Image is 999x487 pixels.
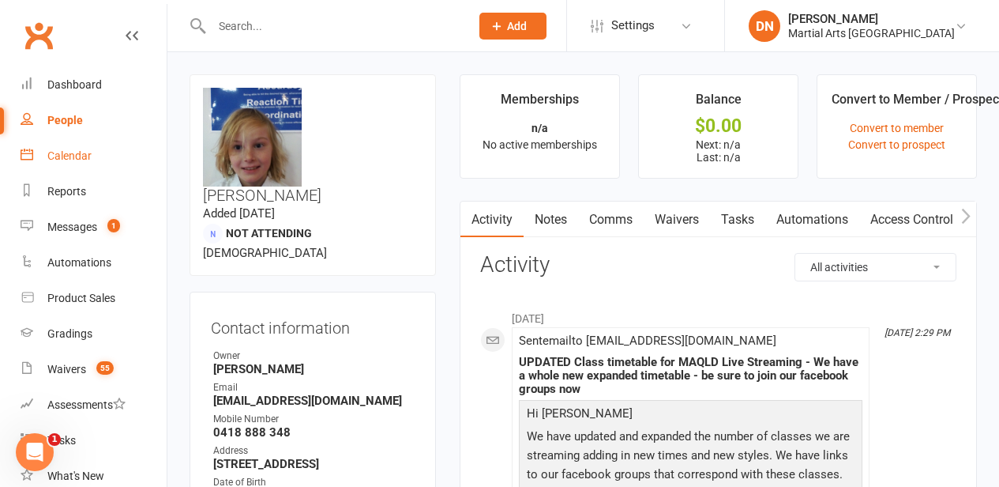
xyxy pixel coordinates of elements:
span: [DEMOGRAPHIC_DATA] [203,246,327,260]
strong: n/a [531,122,548,134]
div: $0.00 [653,118,783,134]
a: Notes [524,202,578,238]
div: Address [213,444,415,459]
div: Waivers [47,363,86,376]
div: Email [213,380,415,395]
div: UPDATED Class timetable for MAQLD Live Streaming - We have a whole new expanded timetable - be su... [519,356,862,396]
div: Calendar [47,149,92,162]
time: Added [DATE] [203,206,275,221]
span: No active memberships [483,138,597,151]
span: Add [507,20,527,32]
div: What's New [47,470,104,482]
div: Gradings [47,327,92,340]
div: Memberships [501,89,579,118]
a: Access Control [859,202,964,238]
div: Balance [696,89,742,118]
a: Convert to member [850,122,944,134]
span: Settings [611,8,655,43]
div: Owner [213,349,415,364]
a: Tasks [21,423,167,459]
p: Next: n/a Last: n/a [653,138,783,164]
a: Reports [21,174,167,210]
iframe: Intercom live chat [16,433,54,471]
div: [PERSON_NAME] [788,12,955,26]
div: Dashboard [47,78,102,91]
a: Messages 1 [21,210,167,245]
a: People [21,103,167,138]
a: Tasks [710,202,765,238]
span: 1 [48,433,61,446]
a: Activity [460,202,524,238]
div: Product Sales [47,292,115,304]
div: DN [749,10,780,42]
span: Sent email to [EMAIL_ADDRESS][DOMAIN_NAME] [519,334,776,348]
a: Dashboard [21,67,167,103]
strong: [PERSON_NAME] [213,362,415,376]
a: Gradings [21,316,167,352]
strong: 0418 888 348 [213,425,415,440]
strong: [EMAIL_ADDRESS][DOMAIN_NAME] [213,394,415,408]
div: Martial Arts [GEOGRAPHIC_DATA] [788,26,955,40]
a: Waivers 55 [21,352,167,387]
div: Tasks [47,434,76,447]
a: Convert to prospect [848,138,945,151]
h3: [PERSON_NAME] [203,88,423,204]
p: Hi [PERSON_NAME] [523,404,858,427]
div: Assessments [47,398,126,411]
a: Product Sales [21,281,167,316]
i: [DATE] 2:29 PM [884,327,950,338]
div: Messages [47,221,97,233]
a: Assessments [21,387,167,423]
span: 55 [96,361,114,375]
div: Mobile Number [213,412,415,427]
div: Automations [47,256,111,269]
a: Automations [765,202,859,238]
li: [DATE] [480,302,956,327]
a: Waivers [644,202,710,238]
img: image1526681307.png [203,88,302,220]
a: Automations [21,245,167,281]
span: 1 [107,219,120,232]
h3: Contact information [211,313,415,337]
button: Add [479,13,546,40]
h3: Activity [480,253,956,277]
input: Search... [207,15,459,37]
a: Calendar [21,138,167,174]
a: Clubworx [19,16,58,55]
strong: [STREET_ADDRESS] [213,457,415,471]
span: Not Attending [226,227,312,240]
div: Reports [47,185,86,198]
div: People [47,114,83,126]
a: Comms [578,202,644,238]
